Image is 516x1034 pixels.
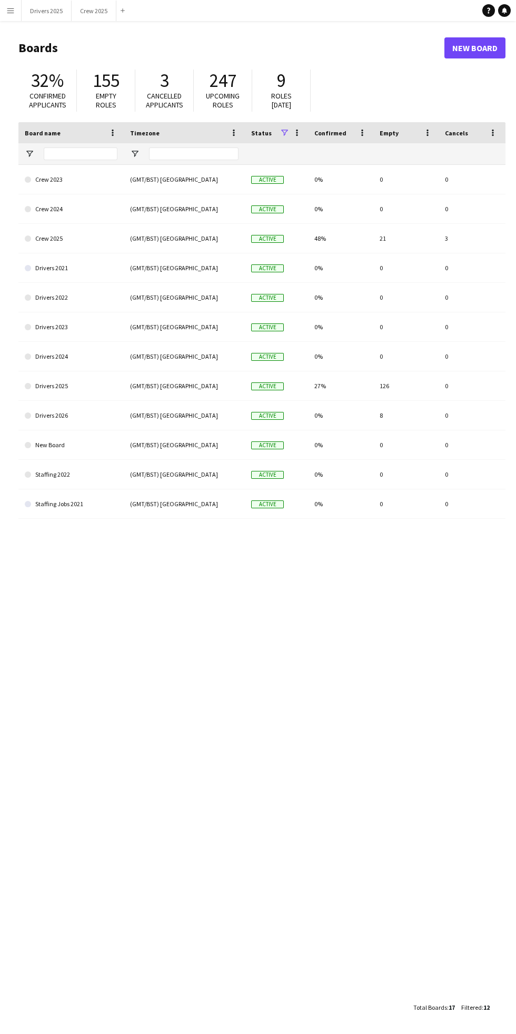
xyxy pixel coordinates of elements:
a: Drivers 2025 [25,371,117,401]
div: (GMT/BST) [GEOGRAPHIC_DATA] [124,430,245,459]
div: 0 [439,460,504,489]
div: 0 [439,165,504,194]
a: Drivers 2024 [25,342,117,371]
button: Open Filter Menu [130,149,140,159]
div: 0% [308,401,373,430]
div: 0 [373,460,439,489]
a: Drivers 2023 [25,312,117,342]
div: 0% [308,342,373,371]
span: Upcoming roles [206,91,240,110]
a: New Board [25,430,117,460]
div: (GMT/BST) [GEOGRAPHIC_DATA] [124,371,245,400]
div: 0% [308,283,373,312]
span: 247 [210,69,236,92]
div: 0% [308,165,373,194]
span: Empty roles [96,91,116,110]
div: 0 [439,489,504,518]
div: 0 [373,194,439,223]
a: Crew 2024 [25,194,117,224]
h1: Boards [18,40,444,56]
div: (GMT/BST) [GEOGRAPHIC_DATA] [124,224,245,253]
span: Active [251,323,284,331]
span: Empty [380,129,399,137]
span: Timezone [130,129,160,137]
span: 3 [160,69,169,92]
button: Crew 2025 [72,1,116,21]
div: 0% [308,194,373,223]
span: Cancels [445,129,468,137]
span: Board name [25,129,61,137]
div: 0 [439,253,504,282]
div: (GMT/BST) [GEOGRAPHIC_DATA] [124,194,245,223]
span: 32% [31,69,64,92]
span: Active [251,264,284,272]
div: (GMT/BST) [GEOGRAPHIC_DATA] [124,165,245,194]
div: : [413,997,455,1018]
div: 0% [308,430,373,459]
div: (GMT/BST) [GEOGRAPHIC_DATA] [124,312,245,341]
div: 0 [439,342,504,371]
div: 0 [439,194,504,223]
div: (GMT/BST) [GEOGRAPHIC_DATA] [124,401,245,430]
a: Crew 2025 [25,224,117,253]
div: 27% [308,371,373,400]
span: Active [251,235,284,243]
div: 0 [439,401,504,430]
span: Cancelled applicants [146,91,183,110]
div: 21 [373,224,439,253]
span: Active [251,441,284,449]
div: 0% [308,460,373,489]
input: Timezone Filter Input [149,147,239,160]
span: 17 [449,1003,455,1011]
a: Staffing 2022 [25,460,117,489]
div: 0 [373,430,439,459]
a: Staffing Jobs 2021 [25,489,117,519]
span: Active [251,353,284,361]
div: 3 [439,224,504,253]
span: Active [251,500,284,508]
span: Status [251,129,272,137]
button: Open Filter Menu [25,149,34,159]
span: Filtered [461,1003,482,1011]
span: Confirmed applicants [29,91,66,110]
span: 155 [93,69,120,92]
div: (GMT/BST) [GEOGRAPHIC_DATA] [124,283,245,312]
div: (GMT/BST) [GEOGRAPHIC_DATA] [124,253,245,282]
div: (GMT/BST) [GEOGRAPHIC_DATA] [124,460,245,489]
div: 0 [373,283,439,312]
span: 9 [277,69,286,92]
span: Roles [DATE] [271,91,292,110]
span: Active [251,382,284,390]
div: (GMT/BST) [GEOGRAPHIC_DATA] [124,342,245,371]
div: 0% [308,253,373,282]
div: 0 [373,489,439,518]
div: 0 [439,430,504,459]
div: 0% [308,489,373,518]
div: 0 [439,312,504,341]
span: Active [251,176,284,184]
div: 0 [373,165,439,194]
span: Active [251,205,284,213]
input: Board name Filter Input [44,147,117,160]
span: Active [251,471,284,479]
a: Crew 2023 [25,165,117,194]
div: 0% [308,312,373,341]
span: Confirmed [314,129,346,137]
a: Drivers 2026 [25,401,117,430]
div: 0 [373,253,439,282]
span: Active [251,294,284,302]
span: 12 [483,1003,490,1011]
a: Drivers 2021 [25,253,117,283]
div: 0 [439,371,504,400]
div: 48% [308,224,373,253]
span: Total Boards [413,1003,447,1011]
div: 0 [373,342,439,371]
a: New Board [444,37,505,58]
button: Drivers 2025 [22,1,72,21]
div: 126 [373,371,439,400]
div: 0 [373,312,439,341]
span: Active [251,412,284,420]
div: (GMT/BST) [GEOGRAPHIC_DATA] [124,489,245,518]
div: 8 [373,401,439,430]
a: Drivers 2022 [25,283,117,312]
